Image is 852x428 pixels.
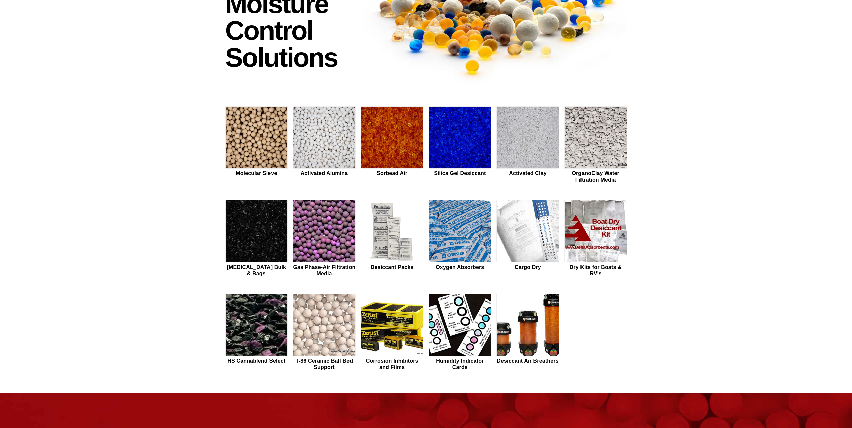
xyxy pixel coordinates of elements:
[361,106,423,184] a: Sorbead Air
[293,294,356,371] a: T-86 Ceramic Ball Bed Support
[361,294,423,371] a: Corrosion Inhibitors and Films
[225,170,288,176] h2: Molecular Sieve
[361,358,423,370] h2: Corrosion Inhibitors and Films
[496,106,559,184] a: Activated Clay
[564,106,627,184] a: OrganoClay Water Filtration Media
[361,200,423,278] a: Desiccant Packs
[225,358,288,364] h2: HS Cannablend Select
[429,358,491,370] h2: Humidity Indicator Cards
[225,106,288,184] a: Molecular Sieve
[225,264,288,277] h2: [MEDICAL_DATA] Bulk & Bags
[496,200,559,278] a: Cargo Dry
[293,200,356,278] a: Gas Phase-Air Filtration Media
[429,106,491,184] a: Silica Gel Desiccant
[293,264,356,277] h2: Gas Phase-Air Filtration Media
[564,264,627,277] h2: Dry Kits for Boats & RV's
[429,264,491,270] h2: Oxygen Absorbers
[564,200,627,278] a: Dry Kits for Boats & RV's
[496,170,559,176] h2: Activated Clay
[496,358,559,364] h2: Desiccant Air Breathers
[496,294,559,371] a: Desiccant Air Breathers
[225,294,288,371] a: HS Cannablend Select
[429,294,491,371] a: Humidity Indicator Cards
[293,170,356,176] h2: Activated Alumina
[361,264,423,270] h2: Desiccant Packs
[564,170,627,183] h2: OrganoClay Water Filtration Media
[225,200,288,278] a: [MEDICAL_DATA] Bulk & Bags
[293,358,356,370] h2: T-86 Ceramic Ball Bed Support
[429,200,491,278] a: Oxygen Absorbers
[361,170,423,176] h2: Sorbead Air
[429,170,491,176] h2: Silica Gel Desiccant
[293,106,356,184] a: Activated Alumina
[496,264,559,270] h2: Cargo Dry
